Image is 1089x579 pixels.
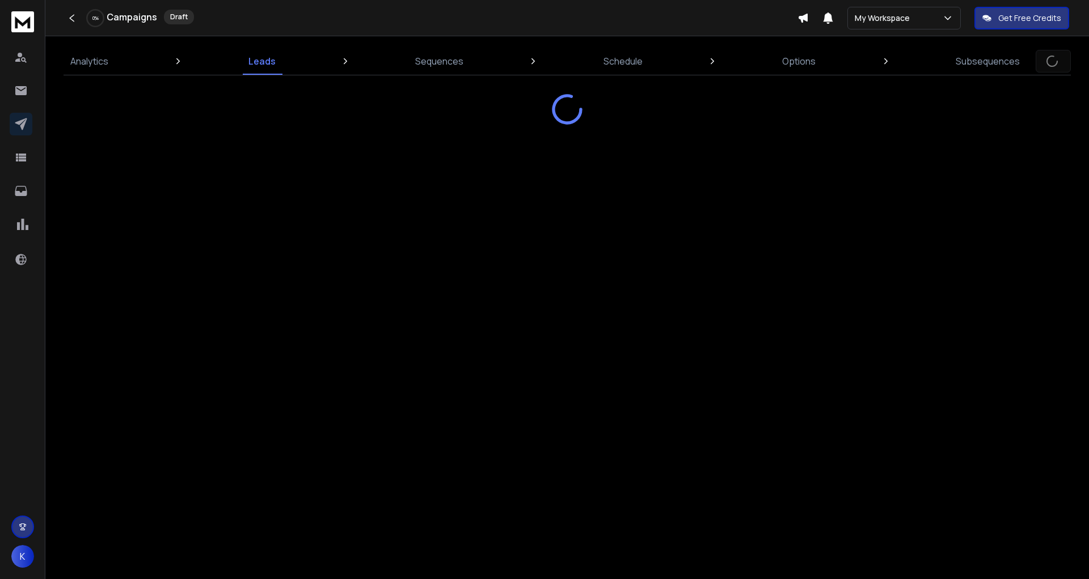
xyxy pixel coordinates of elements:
button: Get Free Credits [974,7,1069,29]
a: Subsequences [949,48,1027,75]
p: Leads [248,54,276,68]
a: Sequences [408,48,470,75]
p: Options [782,54,816,68]
img: logo [11,11,34,32]
p: Analytics [70,54,108,68]
p: Sequences [415,54,463,68]
p: My Workspace [855,12,914,24]
a: Leads [242,48,282,75]
div: Draft [164,10,194,24]
a: Options [775,48,822,75]
h1: Campaigns [107,10,157,24]
p: Schedule [603,54,643,68]
button: K [11,545,34,568]
p: Get Free Credits [998,12,1061,24]
a: Schedule [597,48,649,75]
p: 0 % [92,15,99,22]
a: Analytics [64,48,115,75]
p: Subsequences [956,54,1020,68]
